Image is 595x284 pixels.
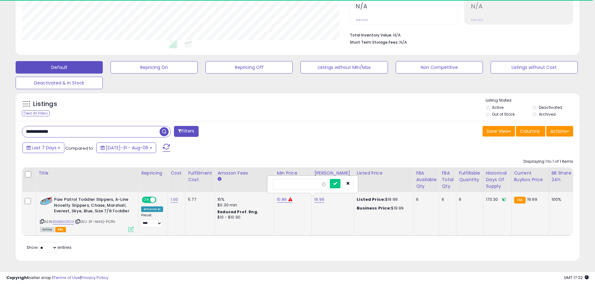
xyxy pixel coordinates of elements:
div: Min Price [277,170,309,176]
div: Cost [171,170,183,176]
div: BB Share 24h. [552,170,574,183]
div: 173.30 [486,197,507,202]
small: Amazon Fees. [217,176,221,182]
div: 15% [217,197,269,202]
strong: Copyright [6,275,29,281]
a: B0BB4X2RDX [53,219,74,224]
div: $19.99 [357,197,409,202]
span: All listings currently available for purchase on Amazon [40,227,54,232]
label: Archived [539,112,556,117]
div: 100% [552,197,572,202]
button: Default [16,61,103,74]
a: Privacy Policy [81,275,108,281]
b: Reduced Prof. Rng. [217,209,258,214]
div: 6 [416,197,434,202]
div: Amazon Fees [217,170,271,176]
span: | SKU: 3F-IWHQ-PCPN [75,219,115,224]
div: Repricing [141,170,165,176]
div: 5.77 [188,197,210,202]
div: Listed Price [357,170,411,176]
button: [DATE]-31 - Aug-06 [97,142,156,153]
div: FBA Available Qty [416,170,436,190]
a: 1.00 [171,196,178,203]
span: Columns [520,128,540,134]
div: Clear All Filters [22,110,50,116]
span: OFF [156,197,166,203]
img: 41Uz5gIUr7L._SL40_.jpg [40,197,52,205]
div: [PERSON_NAME] [314,170,351,176]
div: Fulfillment Cost [188,170,212,183]
h5: Listings [33,100,57,108]
button: Filters [174,126,198,137]
a: 19.99 [314,196,324,203]
div: $10 - $10.90 [217,215,269,220]
div: ASIN: [40,197,134,231]
div: 6 [442,197,451,202]
b: Listed Price: [357,196,385,202]
label: Out of Stock [492,112,515,117]
button: Last 7 Days [22,142,64,153]
span: FBA [55,227,66,232]
button: Columns [516,126,545,137]
small: FBA [514,197,526,204]
span: Show: entries [27,244,72,250]
b: Paw Patrol Toddler Slippers, A-Line Novelty Slippers, Chase, Marshall, Everest, Skye, Blue, Size ... [54,197,130,216]
button: Non Competitive [396,61,483,74]
div: 6 [459,197,478,202]
div: seller snap | | [6,275,108,281]
div: Amazon AI [141,206,163,212]
button: Save View [483,126,515,137]
div: Preset: [141,213,163,227]
label: Active [492,105,503,110]
span: ON [142,197,150,203]
a: Terms of Use [53,275,80,281]
button: Repricing Off [206,61,293,74]
button: Listings without Cost [491,61,578,74]
div: $0.30 min [217,202,269,208]
div: $19.99 [357,205,409,211]
div: Current Buybox Price [514,170,546,183]
span: [DATE]-31 - Aug-06 [106,145,148,151]
div: Historical Days Of Supply [486,170,509,190]
span: Last 7 Days [32,145,57,151]
a: 10.86 [277,196,287,203]
div: Fulfillable Quantity [459,170,480,183]
div: Title [38,170,136,176]
button: Actions [546,126,573,137]
p: Listing States: [486,98,579,103]
button: Listings without Min/Max [300,61,388,74]
button: Deactivated & In Stock [16,77,103,89]
span: Compared to: [65,145,94,151]
div: Displaying 1 to 1 of 1 items [523,159,573,165]
span: 19.99 [527,196,537,202]
b: Business Price: [357,205,391,211]
span: 2025-08-14 17:32 GMT [564,275,589,281]
div: FBA Total Qty [442,170,454,190]
label: Deactivated [539,105,562,110]
button: Repricing On [111,61,198,74]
